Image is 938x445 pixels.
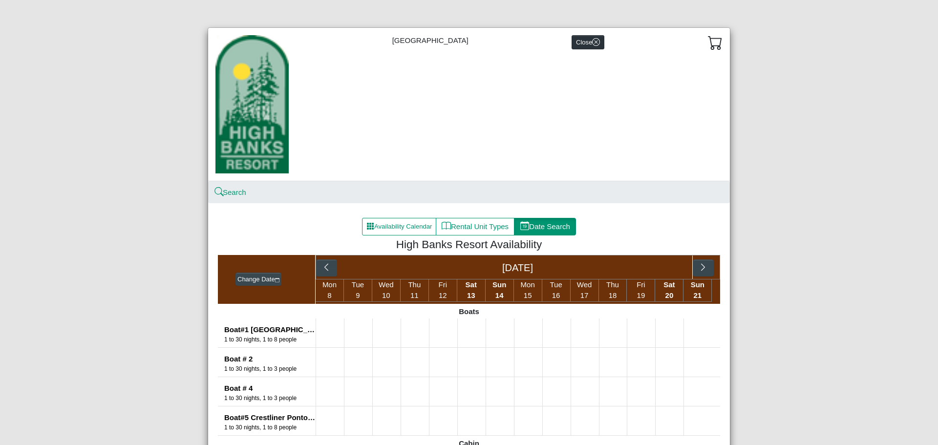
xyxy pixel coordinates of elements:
button: grid3x3 gap fillAvailability Calendar [362,218,436,235]
li: Wed [571,279,599,302]
span: 21 [694,291,702,299]
li: Sat [457,279,486,302]
svg: book [442,221,451,231]
svg: grid3x3 gap fill [366,222,374,230]
span: 15 [524,291,532,299]
li: Thu [401,279,429,302]
li: Sat [655,279,683,302]
div: Number of Guests [224,335,316,344]
div: [DATE] [343,255,693,279]
span: 10 [382,291,390,299]
span: 17 [580,291,589,299]
svg: chevron right [699,263,708,272]
li: Tue [344,279,372,302]
svg: search [215,189,223,196]
div: Boat # 4 [224,383,316,394]
li: Mon [514,279,542,302]
div: Boat#5 Crestliner Pontoon [224,412,316,424]
li: Sun [486,279,514,302]
span: 20 [665,291,674,299]
button: calendar dateDate Search [514,218,576,235]
li: Fri [429,279,457,302]
button: chevron right [693,259,714,277]
div: Boat # 2 [224,354,316,365]
button: chevron left [316,259,337,277]
div: Boats [218,304,720,318]
button: Change Datecalendar [235,273,281,286]
span: 8 [327,291,331,299]
li: Sun [683,279,712,302]
svg: cart [708,35,723,50]
li: Thu [599,279,627,302]
a: searchSearch [215,188,246,196]
img: 434d8394-c507-4c7e-820f-02cb6d77d79a.jpg [215,35,289,173]
span: 18 [609,291,617,299]
button: bookRental Unit Types [436,218,514,235]
span: 16 [552,291,560,299]
svg: chevron left [322,263,331,272]
div: Boat#1 [GEOGRAPHIC_DATA] [224,324,316,336]
li: Tue [542,279,571,302]
div: Number of Guests [224,364,316,373]
li: Fri [627,279,655,302]
span: 19 [637,291,645,299]
button: Closex circle [572,35,604,49]
span: 14 [495,291,504,299]
span: 11 [410,291,419,299]
div: [GEOGRAPHIC_DATA] [208,28,730,181]
li: Mon [316,279,344,302]
div: Number of Guests [224,394,316,403]
li: Wed [372,279,401,302]
span: 13 [467,291,475,299]
h4: High Banks Resort Availability [225,238,713,251]
div: Number of Guests [224,423,316,432]
span: 9 [356,291,360,299]
svg: calendar date [520,221,530,231]
svg: x circle [592,38,600,46]
span: 12 [439,291,447,299]
svg: calendar [275,278,280,283]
